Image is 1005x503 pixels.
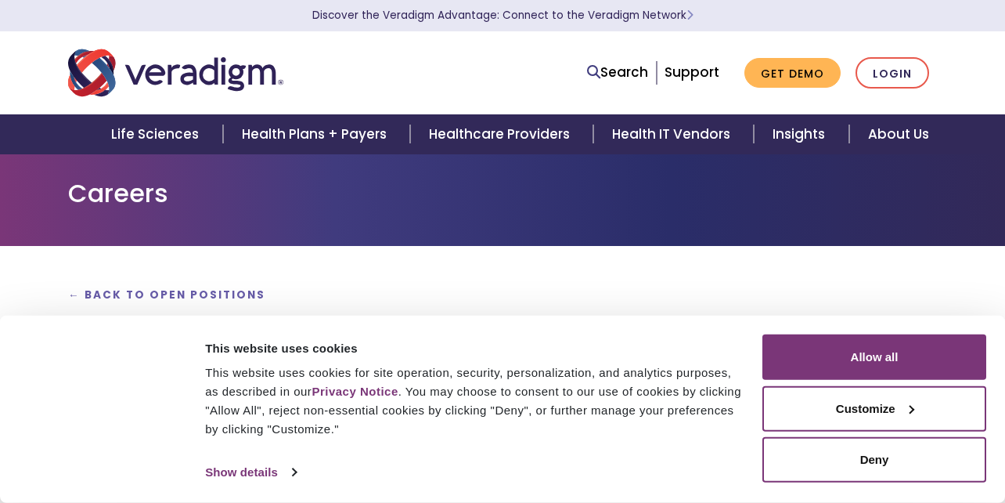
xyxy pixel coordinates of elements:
[312,8,693,23] a: Discover the Veradigm Advantage: Connect to the Veradigm NetworkLearn More
[205,338,744,357] div: This website uses cookies
[744,58,841,89] a: Get Demo
[849,114,948,154] a: About Us
[754,114,848,154] a: Insights
[762,335,986,380] button: Allow all
[68,179,937,208] h1: Careers
[92,114,222,154] a: Life Sciences
[205,461,296,484] a: Show details
[68,288,265,302] a: ← Back to Open Positions
[762,385,986,431] button: Customize
[312,385,398,398] a: Privacy Notice
[665,63,719,81] a: Support
[68,47,283,99] img: Veradigm logo
[686,8,693,23] span: Learn More
[223,114,410,154] a: Health Plans + Payers
[856,57,929,89] a: Login
[593,114,754,154] a: Health IT Vendors
[762,437,986,483] button: Deny
[205,364,744,439] div: This website uses cookies for site operation, security, personalization, and analytics purposes, ...
[587,62,648,83] a: Search
[410,114,593,154] a: Healthcare Providers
